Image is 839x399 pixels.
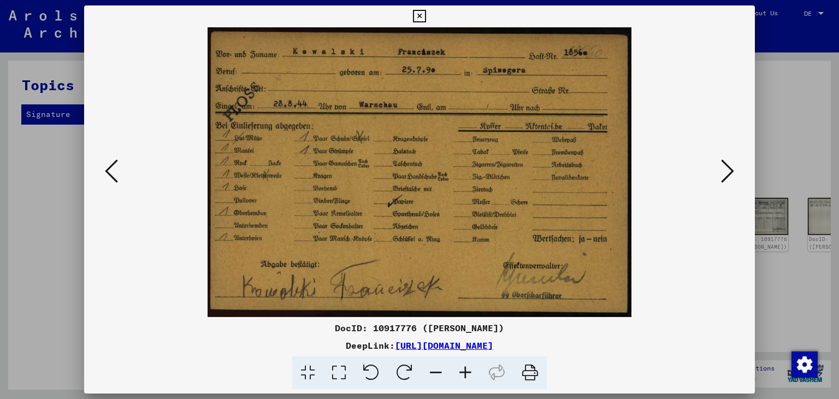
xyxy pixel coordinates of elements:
font: DeepLink: [346,340,395,351]
img: 001.jpg [121,27,718,317]
a: [URL][DOMAIN_NAME] [395,340,493,351]
img: Change consent [791,351,818,378]
font: DocID: 10917776 ([PERSON_NAME]) [335,322,504,333]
